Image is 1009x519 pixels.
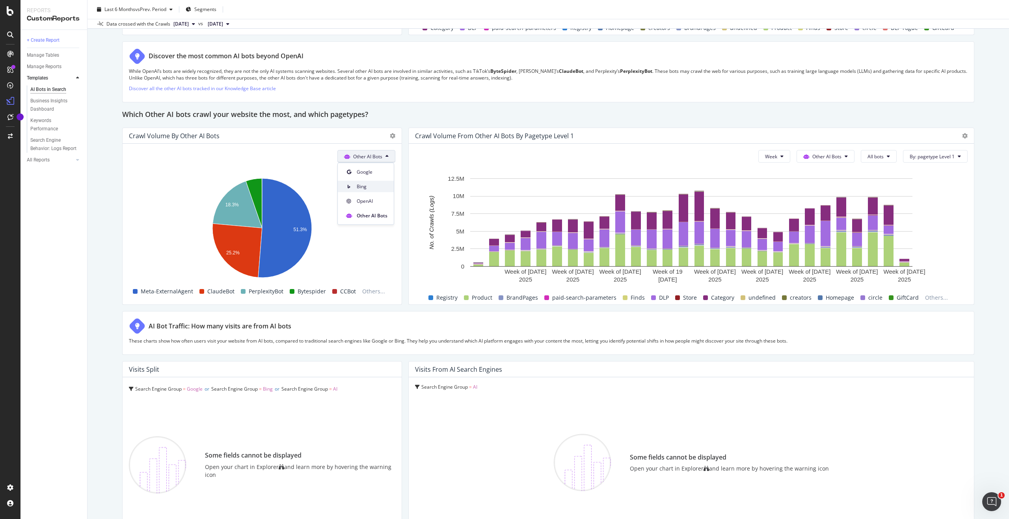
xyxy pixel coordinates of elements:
text: 2025 [803,276,816,283]
div: CustomReports [27,14,81,23]
a: Keywords Performance [30,117,82,133]
button: [DATE] [170,19,198,29]
div: Discover the most common AI bots beyond OpenAI [149,52,303,61]
strong: PerplexityBot [620,68,652,74]
text: Week of [DATE] [836,269,878,275]
p: These charts show how often users visit your website from AI bots, compared to traditional search... [129,337,968,344]
div: Manage Reports [27,63,61,71]
text: 25.2% [226,250,240,256]
div: AI Bot Traffic: How many visits are from AI bots [149,322,291,331]
text: 2025 [519,276,532,283]
svg: A chart. [415,174,968,285]
div: Crawl Volume by Other AI BotsOther AI BotsA chart.Meta-ExternalAgentClaudeBotPerplexityBotBytespi... [122,128,402,305]
span: Bing [263,386,273,392]
a: Templates [27,74,74,82]
text: Week of [DATE] [599,269,641,275]
text: Week of [DATE] [504,269,546,275]
span: 2025 Aug. 25th [173,20,189,28]
span: Registry [436,293,458,302]
div: Open your chart in Explorer and learn more by hovering the warning icon [630,465,829,473]
div: AI Bot Traffic: How many visits are from AI botsThese charts show how often users visit your webs... [122,311,974,355]
button: [DATE] [205,19,233,29]
text: 18.3% [225,202,239,208]
text: Week of [DATE] [884,269,925,275]
a: Discover all the other AI bots tracked in our Knowledge Base article [129,85,276,92]
button: Week [758,150,790,163]
span: By: pagetype Level 1 [910,153,955,160]
span: All bots [868,153,884,160]
a: Manage Reports [27,63,82,71]
div: Some fields cannot be displayed [630,453,829,462]
strong: ByteSpider [490,68,516,74]
span: creators [790,293,812,302]
span: Last 6 Months [104,6,135,13]
text: 2025 [566,276,579,283]
span: Bytespider [298,287,326,296]
div: Reports [27,6,81,14]
a: Business Insights Dashboard [30,97,82,113]
text: 5M [456,228,464,235]
a: Manage Tables [27,51,82,59]
div: Some fields cannot be displayed [205,451,395,460]
div: All Reports [27,156,50,164]
span: PerplexityBot [249,287,283,296]
div: Templates [27,74,48,82]
text: Week of [DATE] [789,269,830,275]
span: Meta-ExternalAgent [141,287,193,296]
span: circle [868,293,882,302]
span: Search Engine Group [211,386,258,392]
div: Data crossed with the Crawls [106,20,170,28]
text: Week of [DATE] [741,269,783,275]
button: By: pagetype Level 1 [903,150,968,163]
strong: ClaudeBot [559,68,583,74]
span: paid-search-parameters [552,293,616,302]
span: Search Engine Group [421,384,468,390]
div: Which Other AI bots crawl your website the most, and which pagetypes? [122,109,974,121]
span: AI [333,386,337,392]
span: = [183,386,186,392]
span: = [329,386,332,392]
span: Week [765,153,777,160]
button: Other AI Bots [797,150,854,163]
text: Week of [DATE] [552,269,594,275]
span: GiftCard [897,293,919,302]
span: Bing [357,183,387,190]
div: Tooltip anchor [17,113,24,120]
text: 2.5M [451,246,464,252]
img: CKGWtfuM.png [129,436,186,493]
span: Google [187,386,203,392]
div: Business Insights Dashboard [30,97,76,113]
span: AI [473,384,477,390]
text: 2025 [898,276,911,283]
span: = [469,384,472,390]
span: or [275,386,279,392]
div: Crawl Volume by Other AI Bots [129,132,220,140]
span: Search Engine Group [281,386,328,392]
span: Others... [922,293,951,302]
div: Search Engine Behavior: Logs Report [30,136,77,153]
iframe: Intercom live chat [982,492,1001,511]
span: OpenAI [357,198,387,205]
a: All Reports [27,156,74,164]
a: + Create Report [27,36,82,44]
p: While OpenAI’s bots are widely recognized, they are not the only AI systems scanning websites. Se... [129,68,968,81]
span: or [205,386,209,392]
text: Week of [DATE] [694,269,736,275]
text: 10M [453,193,464,200]
div: AI Bots in Search [30,85,66,94]
text: 0 [461,263,464,270]
span: Segments [194,6,216,13]
span: BrandPages [506,293,538,302]
div: Manage Tables [27,51,59,59]
div: Discover the most common AI bots beyond OpenAIWhile OpenAI’s bots are widely recognized, they are... [122,41,974,102]
svg: A chart. [129,174,395,285]
span: DLP [659,293,669,302]
text: No. of Crawls (Logs) [428,196,435,250]
a: AI Bots in Search [30,85,82,94]
text: Week of 19 [653,269,683,275]
button: All bots [861,150,897,163]
span: undefined [748,293,776,302]
div: + Create Report [27,36,60,44]
div: Crawl Volume from Other AI Bots by pagetype Level 1WeekOther AI BotsAll botsBy: pagetype Level 1A... [408,128,974,305]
